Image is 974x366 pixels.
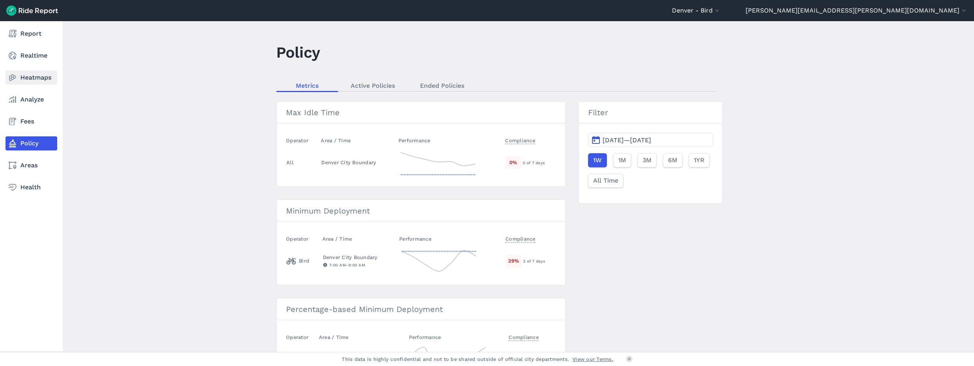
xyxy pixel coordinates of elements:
[5,49,57,63] a: Realtime
[668,156,677,165] span: 6M
[506,255,521,267] div: 29 %
[689,153,710,167] button: 1YR
[396,231,502,246] th: Performance
[277,298,565,320] h3: Percentage-based Minimum Deployment
[338,80,407,91] a: Active Policies
[618,156,626,165] span: 1M
[694,156,704,165] span: 1YR
[5,180,57,194] a: Health
[579,101,722,123] h3: Filter
[323,254,393,261] div: Denver City Boundary
[286,133,318,148] th: Operator
[316,330,406,345] th: Area / Time
[603,136,651,144] span: [DATE]—[DATE]
[593,176,618,185] span: All Time
[277,101,565,123] h3: Max Idle Time
[509,332,539,341] span: Compliance
[613,153,631,167] button: 1M
[572,355,614,363] a: View our Terms.
[276,80,338,91] a: Metrics
[523,257,556,265] div: 2 of 7 days
[5,71,57,85] a: Heatmaps
[277,200,565,222] h3: Minimum Deployment
[505,135,535,144] span: Compliance
[318,133,395,148] th: Area / Time
[407,80,477,91] a: Ended Policies
[588,153,607,167] button: 1W
[523,159,555,166] div: 0 of 7 days
[5,114,57,129] a: Fees
[276,42,320,63] h1: Policy
[505,234,536,243] span: Compliance
[588,133,713,147] button: [DATE]—[DATE]
[5,158,57,172] a: Areas
[588,174,623,188] button: All Time
[286,330,316,345] th: Operator
[593,156,602,165] span: 1W
[319,231,396,246] th: Area / Time
[746,6,968,15] button: [PERSON_NAME][EMAIL_ADDRESS][PERSON_NAME][DOMAIN_NAME]
[395,133,502,148] th: Performance
[505,156,521,169] div: 0 %
[643,156,652,165] span: 3M
[5,136,57,150] a: Policy
[286,231,319,246] th: Operator
[406,330,506,345] th: Performance
[5,27,57,41] a: Report
[637,153,657,167] button: 3M
[5,92,57,107] a: Analyze
[323,261,393,268] div: 7:00 AM - 9:00 AM
[286,255,309,267] div: Bird
[6,5,58,16] img: Ride Report
[672,6,721,15] button: Denver - Bird
[286,159,293,166] div: All
[663,153,683,167] button: 6M
[321,159,392,166] div: Denver City Boundary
